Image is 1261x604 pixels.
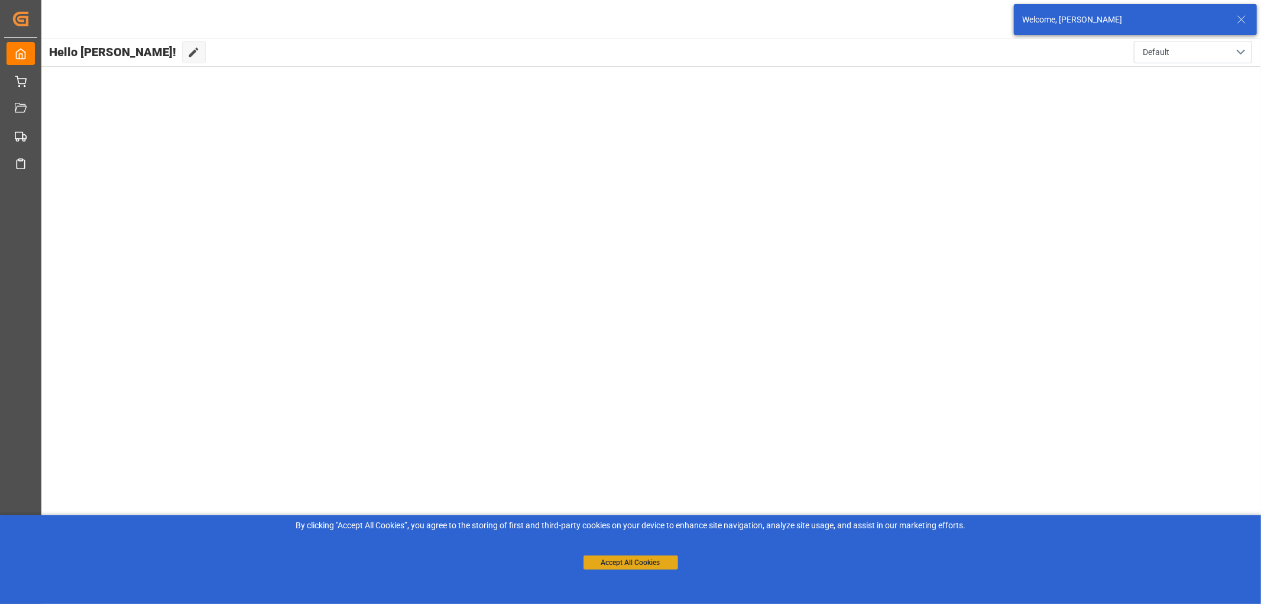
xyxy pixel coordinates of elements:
[1143,46,1169,59] span: Default
[584,555,678,570] button: Accept All Cookies
[1022,14,1226,26] div: Welcome, [PERSON_NAME]
[49,41,176,63] span: Hello [PERSON_NAME]!
[1134,41,1252,63] button: open menu
[8,519,1253,532] div: By clicking "Accept All Cookies”, you agree to the storing of first and third-party cookies on yo...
